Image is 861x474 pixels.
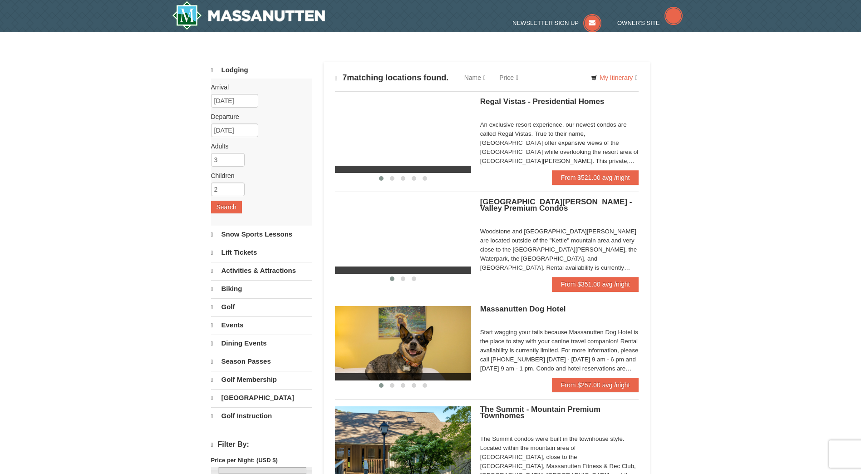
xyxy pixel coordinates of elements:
[211,244,312,261] a: Lift Tickets
[617,20,660,26] span: Owner's Site
[480,405,600,420] span: The Summit - Mountain Premium Townhomes
[211,280,312,297] a: Biking
[211,371,312,388] a: Golf Membership
[552,170,639,185] a: From $521.00 avg /night
[480,305,566,313] span: Massanutten Dog Hotel
[211,171,305,180] label: Children
[211,262,312,279] a: Activities & Attractions
[211,62,312,79] a: Lodging
[211,440,312,449] h4: Filter By:
[211,112,305,121] label: Departure
[211,407,312,425] a: Golf Instruction
[211,316,312,334] a: Events
[492,69,525,87] a: Price
[172,1,325,30] img: Massanutten Resort Logo
[211,389,312,406] a: [GEOGRAPHIC_DATA]
[512,20,601,26] a: Newsletter Sign Up
[342,73,347,82] span: 7
[211,298,312,316] a: Golf
[211,83,305,92] label: Arrival
[585,71,643,84] a: My Itinerary
[512,20,579,26] span: Newsletter Sign Up
[211,457,278,464] strong: Price per Night: (USD $)
[211,201,242,213] button: Search
[480,120,639,166] div: An exclusive resort experience, our newest condos are called Regal Vistas. True to their name, [G...
[480,328,639,373] div: Start wagging your tails because Massanutten Dog Hotel is the place to stay with your canine trav...
[211,226,312,243] a: Snow Sports Lessons
[211,142,305,151] label: Adults
[211,353,312,370] a: Season Passes
[335,73,449,83] h4: matching locations found.
[617,20,683,26] a: Owner's Site
[211,335,312,352] a: Dining Events
[480,97,605,106] span: Regal Vistas - Presidential Homes
[172,1,325,30] a: Massanutten Resort
[552,378,639,392] a: From $257.00 avg /night
[458,69,492,87] a: Name
[552,277,639,291] a: From $351.00 avg /night
[480,227,639,272] div: Woodstone and [GEOGRAPHIC_DATA][PERSON_NAME] are located outside of the "Kettle" mountain area an...
[480,197,632,212] span: [GEOGRAPHIC_DATA][PERSON_NAME] - Valley Premium Condos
